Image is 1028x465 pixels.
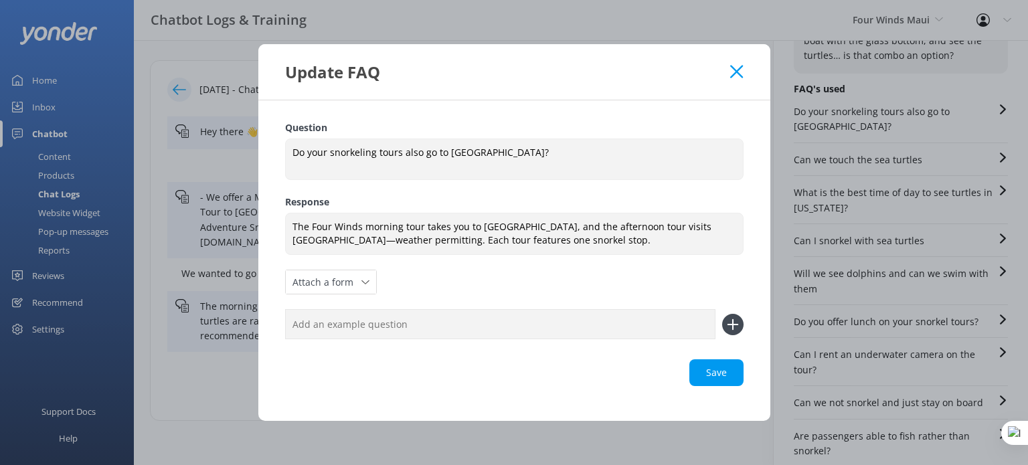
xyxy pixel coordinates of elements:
[285,309,715,339] input: Add an example question
[285,213,744,255] textarea: The Four Winds morning tour takes you to [GEOGRAPHIC_DATA], and the afternoon tour visits [GEOGRA...
[292,275,361,290] span: Attach a form
[285,138,744,180] textarea: Do your snorkeling tours also go to [GEOGRAPHIC_DATA]?
[730,65,743,78] button: Close
[285,61,731,83] div: Update FAQ
[689,359,744,386] button: Save
[285,195,744,209] label: Response
[285,120,744,135] label: Question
